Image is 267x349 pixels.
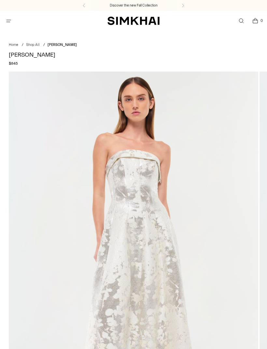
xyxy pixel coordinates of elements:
[48,43,77,47] span: [PERSON_NAME]
[259,18,264,23] span: 0
[110,3,158,8] a: Discover the new Fall Collection
[9,42,258,48] nav: breadcrumbs
[22,42,23,48] div: /
[9,60,18,66] span: $845
[9,52,258,58] h1: [PERSON_NAME]
[248,14,262,28] a: Open cart modal
[9,43,18,47] a: Home
[2,14,15,28] button: Open menu modal
[107,16,160,26] a: SIMKHAI
[26,43,40,47] a: Shop All
[234,14,248,28] a: Open search modal
[43,42,45,48] div: /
